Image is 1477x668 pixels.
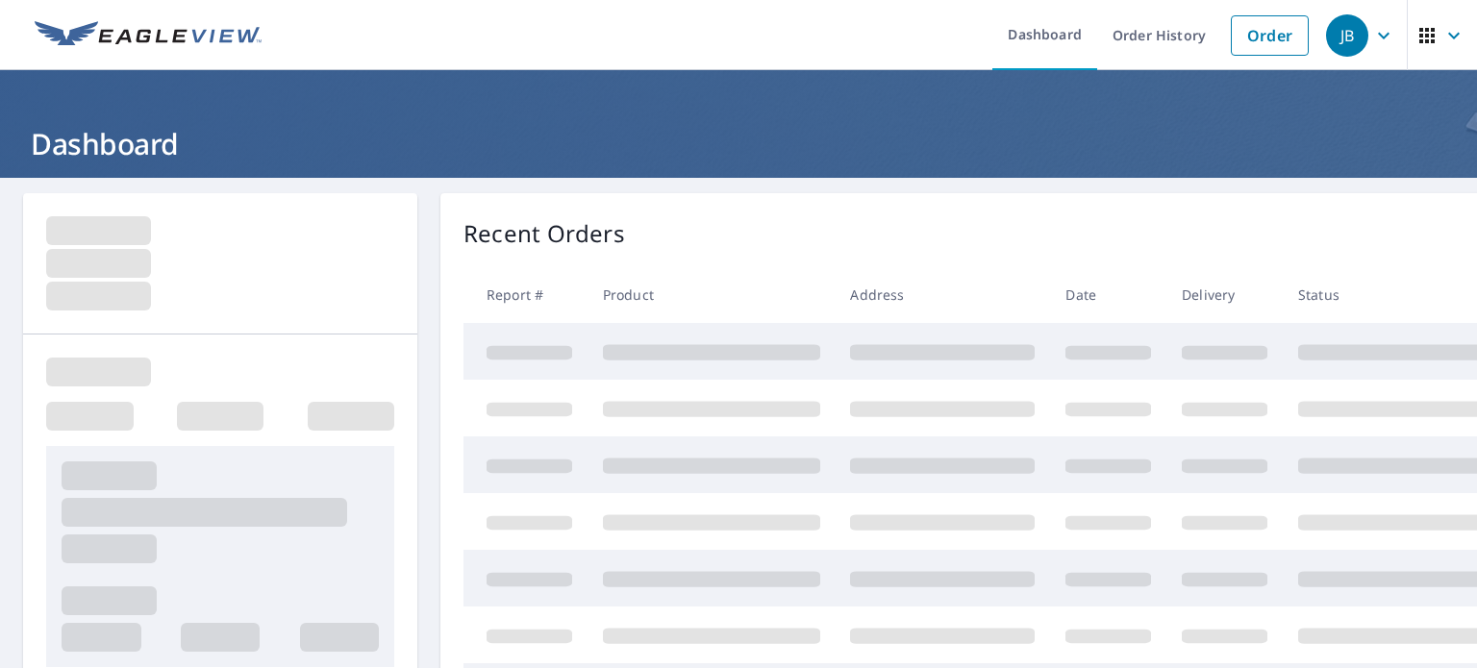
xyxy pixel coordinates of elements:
[1050,266,1166,323] th: Date
[1166,266,1283,323] th: Delivery
[1326,14,1368,57] div: JB
[23,124,1454,163] h1: Dashboard
[1231,15,1309,56] a: Order
[463,216,625,251] p: Recent Orders
[35,21,262,50] img: EV Logo
[463,266,588,323] th: Report #
[588,266,836,323] th: Product
[835,266,1050,323] th: Address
